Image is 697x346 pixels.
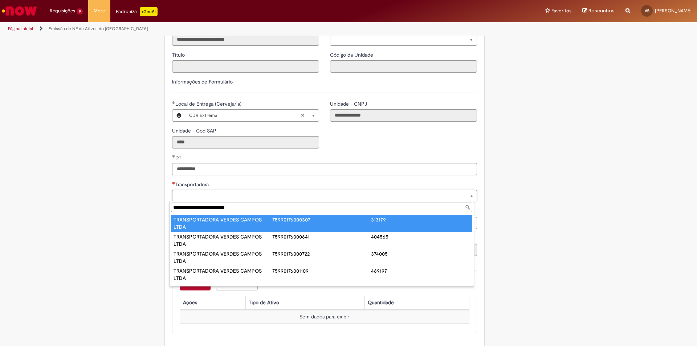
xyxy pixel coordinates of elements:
div: TRANSPORTADORA VERDES CAMPOS LTDA [174,284,272,299]
div: 75990176000137 [272,284,371,292]
div: 469197 [371,267,470,274]
div: TRANSPORTADORA VERDES CAMPOS LTDA [174,233,272,248]
ul: Transportadora [170,213,474,286]
div: 313179 [371,216,470,223]
div: 404565 [371,233,470,240]
div: TRANSPORTADORA VERDES CAMPOS LTDA [174,267,272,282]
div: 75990176001109 [272,267,371,274]
div: 75990176000641 [272,233,371,240]
div: TRANSPORTADORA VERDES CAMPOS LTDA [174,250,272,265]
div: 308911 [371,284,470,292]
div: 374005 [371,250,470,257]
div: 75990176000307 [272,216,371,223]
div: 75990176000722 [272,250,371,257]
div: TRANSPORTADORA VERDES CAMPOS LTDA [174,216,272,231]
